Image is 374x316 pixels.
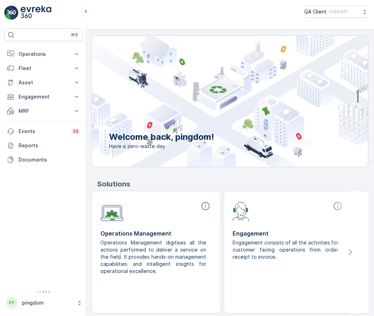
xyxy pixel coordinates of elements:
[6,297,17,309] div: PP
[4,290,83,294] span: v 1.49.3
[19,128,67,135] p: Events
[4,138,83,153] a: Reports
[233,201,249,221] img: module-icon
[100,229,212,238] p: Operations Management
[329,9,348,15] p: ( +03:00 )
[4,6,19,20] img: logo
[4,90,83,104] button: Engagement
[109,131,214,143] p: Welcome back, pingdom!
[4,295,83,310] button: PPpingdom
[19,65,69,72] p: Fleet
[4,61,83,75] button: Fleet
[60,36,368,167] img: city illustration
[71,32,78,38] p: ⌘B
[100,239,206,275] p: Operations Management digitises all the actions performed to deliver a service on the field. It p...
[19,79,69,86] p: Asset
[19,142,80,149] p: Reports
[304,6,368,18] button: QA Client(+03:00)
[21,6,51,20] img: logo_light-DOdMpM7g.png
[4,47,83,61] button: Operations
[19,93,69,100] p: Engagement
[19,156,80,163] p: Documents
[73,128,79,134] p: 34
[4,104,83,118] button: MRF
[233,229,344,238] p: Engagement
[100,201,124,221] img: module-icon
[19,51,69,58] p: Operations
[233,239,338,260] p: Engagement consists of all the activities for customer facing operations from order receipt to in...
[97,179,368,189] p: Solutions
[109,143,214,150] span: Have a zero-waste day
[4,75,83,90] button: Asset
[4,153,83,167] a: Documents
[22,299,73,306] p: pingdom
[19,107,69,115] p: MRF
[304,8,327,15] p: QA Client
[4,124,83,138] a: Events34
